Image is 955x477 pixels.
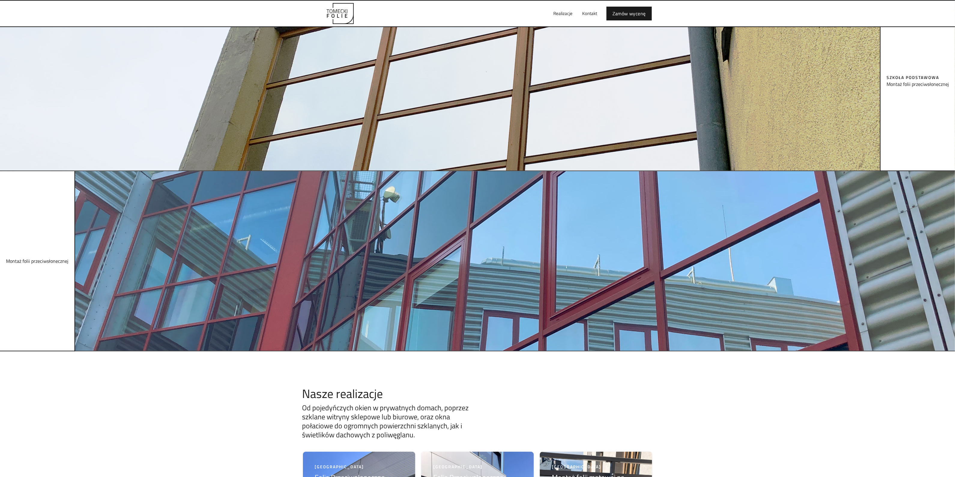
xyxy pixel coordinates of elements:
[433,464,503,470] div: [GEOGRAPHIC_DATA]
[315,464,385,470] div: [GEOGRAPHIC_DATA]
[302,403,482,439] h5: Od pojedyńczych okien w prywatnych domach, poprzez szklane witryny sklepowe lub biurowe, oraz okn...
[302,387,482,400] h2: Nasze realizacje
[552,464,640,470] div: [GEOGRAPHIC_DATA]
